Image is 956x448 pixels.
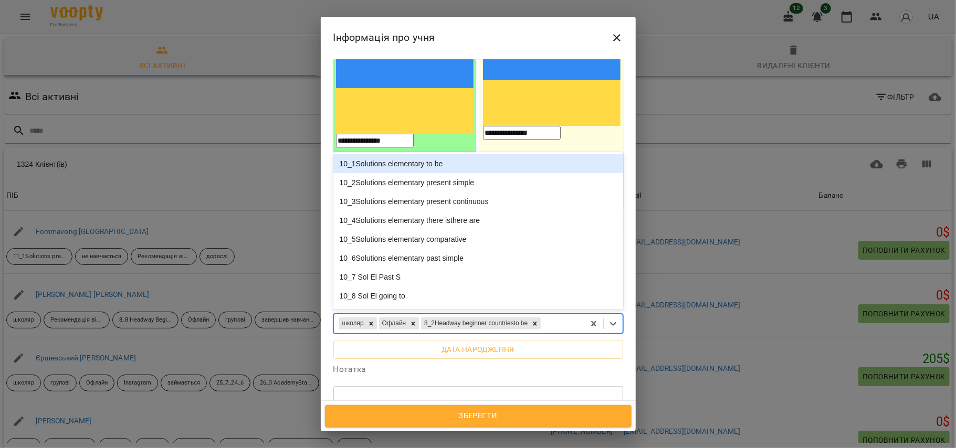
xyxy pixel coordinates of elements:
[333,211,623,230] div: 10_4Solutions elementary there isthere are
[333,268,623,286] div: 10_7 Sol El Past S
[604,25,629,50] button: Close
[336,42,474,134] img: Ukraine
[325,405,632,427] button: Зберегти
[483,34,621,126] img: Ukraine
[333,249,623,268] div: 10_6Solutions elementary past simple
[342,343,615,356] span: Дата народження
[333,340,623,359] button: Дата народження
[333,230,623,249] div: 10_5Solutions elementary comparative
[339,317,365,329] div: школяр
[333,305,623,324] div: 11 Captain Jack1
[333,301,623,310] label: Теги
[379,317,408,329] div: Офлайн
[421,317,529,329] div: 8_2Headway beginner countriesto be
[333,154,623,173] div: 10_1Solutions elementary to be
[333,29,435,46] h6: Інформація про учня
[337,409,620,423] span: Зберегти
[333,173,623,192] div: 10_2Solutions elementary present simple
[333,365,623,374] label: Нотатка
[333,286,623,305] div: 10_8 Sol El going to
[333,192,623,211] div: 10_3Solutions elementary present continuous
